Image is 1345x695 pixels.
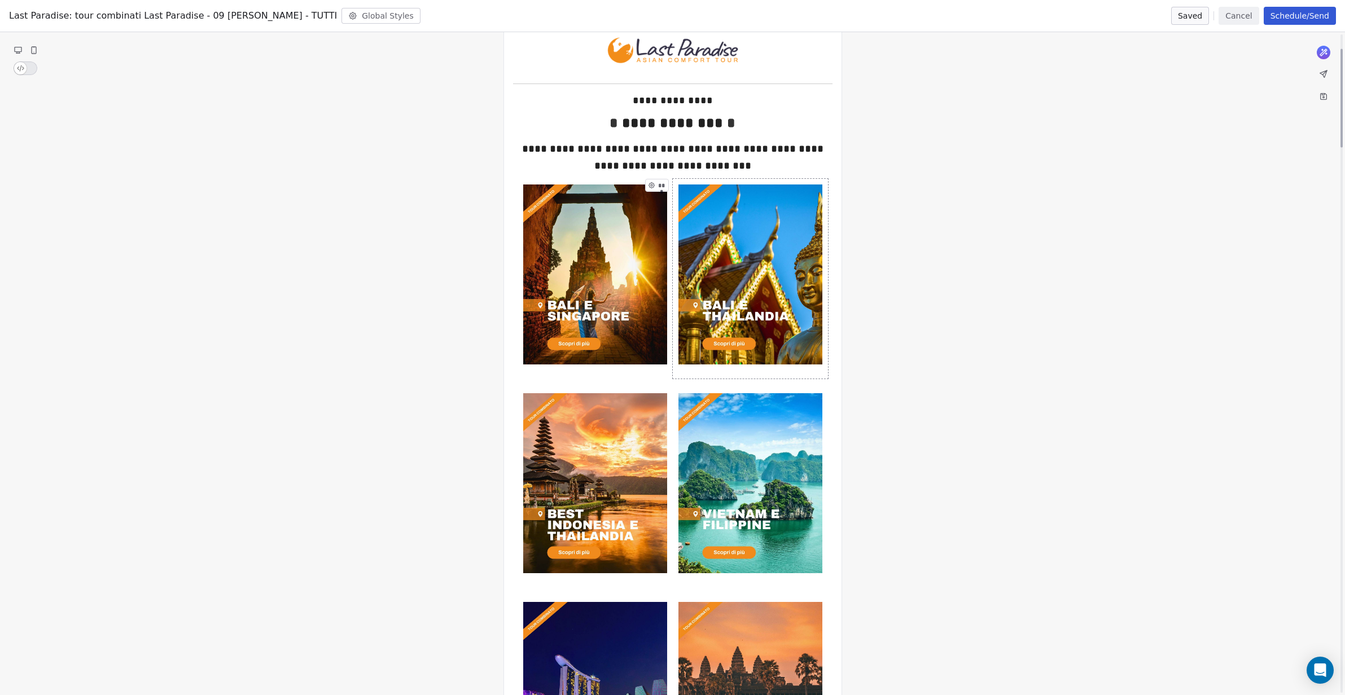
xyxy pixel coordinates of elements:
span: Last Paradise: tour combinati Last Paradise - 09 [PERSON_NAME] - TUTTI [9,9,337,23]
div: Open Intercom Messenger [1307,657,1334,684]
button: Schedule/Send [1264,7,1336,25]
button: Saved [1171,7,1209,25]
button: Global Styles [341,8,420,24]
button: Cancel [1219,7,1259,25]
